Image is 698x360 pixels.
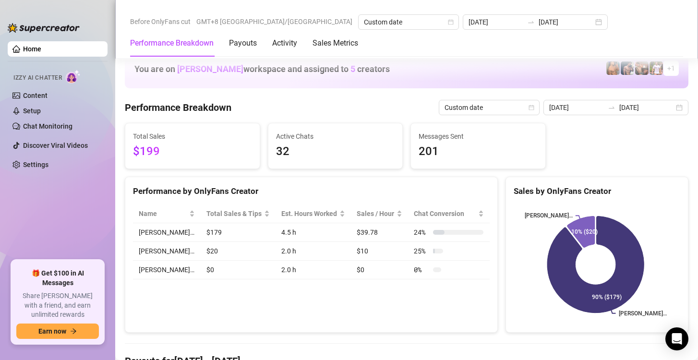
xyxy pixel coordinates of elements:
[66,70,81,84] img: AI Chatter
[313,37,358,49] div: Sales Metrics
[621,61,634,75] img: Axel
[448,19,454,25] span: calendar
[619,102,674,113] input: End date
[414,246,429,256] span: 25 %
[16,291,99,320] span: Share [PERSON_NAME] with a friend, and earn unlimited rewards
[665,327,688,350] div: Open Intercom Messenger
[525,212,573,219] text: [PERSON_NAME]…
[608,104,615,111] span: to
[469,17,523,27] input: Start date
[408,204,490,223] th: Chat Conversion
[350,64,355,74] span: 5
[527,18,535,26] span: swap-right
[13,73,62,83] span: Izzy AI Chatter
[414,208,476,219] span: Chat Conversion
[414,264,429,275] span: 0 %
[133,204,201,223] th: Name
[229,37,257,49] div: Payouts
[23,92,48,99] a: Content
[70,328,77,335] span: arrow-right
[667,63,675,73] span: + 1
[276,261,351,279] td: 2.0 h
[8,23,80,33] img: logo-BBDzfeDw.svg
[351,242,408,261] td: $10
[419,131,538,142] span: Messages Sent
[419,143,538,161] span: 201
[201,242,276,261] td: $20
[276,242,351,261] td: 2.0 h
[635,61,649,75] img: Osvaldo
[351,223,408,242] td: $39.78
[125,101,231,114] h4: Performance Breakdown
[514,185,680,198] div: Sales by OnlyFans Creator
[16,269,99,288] span: 🎁 Get $100 in AI Messages
[351,261,408,279] td: $0
[527,18,535,26] span: to
[608,104,615,111] span: swap-right
[133,261,201,279] td: [PERSON_NAME]…
[133,185,490,198] div: Performance by OnlyFans Creator
[201,223,276,242] td: $179
[606,61,620,75] img: JG
[23,142,88,149] a: Discover Viral Videos
[445,100,534,115] span: Custom date
[414,227,429,238] span: 24 %
[206,208,262,219] span: Total Sales & Tips
[272,37,297,49] div: Activity
[133,223,201,242] td: [PERSON_NAME]…
[351,204,408,223] th: Sales / Hour
[23,107,41,115] a: Setup
[130,37,214,49] div: Performance Breakdown
[281,208,337,219] div: Est. Hours Worked
[276,223,351,242] td: 4.5 h
[539,17,593,27] input: End date
[177,64,243,74] span: [PERSON_NAME]
[650,61,663,75] img: Hector
[130,14,191,29] span: Before OnlyFans cut
[16,324,99,339] button: Earn nowarrow-right
[133,143,252,161] span: $199
[619,310,667,317] text: [PERSON_NAME]…
[134,64,390,74] h1: You are on workspace and assigned to creators
[201,261,276,279] td: $0
[139,208,187,219] span: Name
[201,204,276,223] th: Total Sales & Tips
[133,131,252,142] span: Total Sales
[23,161,48,168] a: Settings
[364,15,453,29] span: Custom date
[23,45,41,53] a: Home
[196,14,352,29] span: GMT+8 [GEOGRAPHIC_DATA]/[GEOGRAPHIC_DATA]
[38,327,66,335] span: Earn now
[23,122,72,130] a: Chat Monitoring
[529,105,534,110] span: calendar
[276,143,395,161] span: 32
[357,208,395,219] span: Sales / Hour
[549,102,604,113] input: Start date
[276,131,395,142] span: Active Chats
[133,242,201,261] td: [PERSON_NAME]…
